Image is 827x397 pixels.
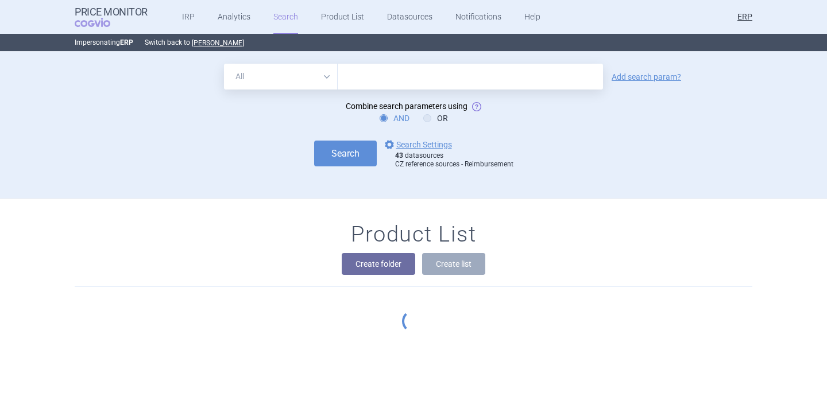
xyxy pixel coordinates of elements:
[423,112,448,124] label: OR
[395,151,513,169] div: datasources CZ reference sources - Reimbursement
[395,151,403,159] strong: 43
[346,102,467,111] span: Combine search parameters using
[612,73,681,81] a: Add search param?
[75,34,752,51] p: Impersonating Switch back to
[75,6,148,28] a: Price MonitorCOGVIO
[382,138,452,151] a: Search Settings
[75,6,148,18] strong: Price Monitor
[351,221,476,248] h1: Product List
[380,112,409,124] label: AND
[422,253,485,275] button: Create list
[314,141,377,166] button: Search
[120,38,133,46] strong: ERP
[75,18,126,27] span: COGVIO
[342,253,415,275] button: Create folder
[192,38,244,48] button: [PERSON_NAME]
